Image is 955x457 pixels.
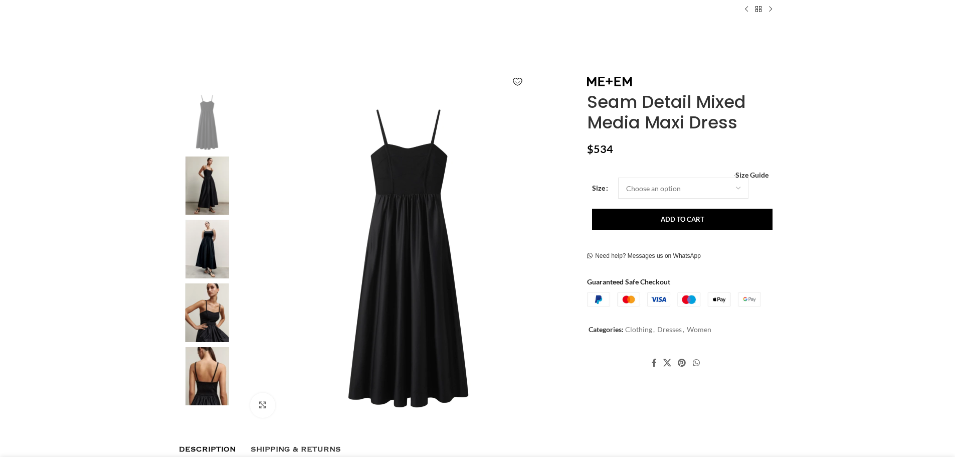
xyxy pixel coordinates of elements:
img: Seam Detail Mixed Media Maxi Dress - Image 5 [176,347,238,406]
a: Women [687,325,711,334]
img: Me and Em collection [176,220,238,278]
span: , [683,324,684,335]
img: Me and Em [587,77,632,86]
img: Me and Em Black dress [176,283,238,342]
a: Pinterest social link [675,355,689,370]
h1: Seam Detail Mixed Media Maxi Dress [587,91,776,132]
a: Previous product [740,3,752,15]
button: Add to cart [592,209,773,230]
span: , [653,324,655,335]
img: Seam Detail Mixed Media Maxi Dress [176,93,238,151]
a: Next product [765,3,777,15]
span: Shipping & Returns [251,445,341,453]
a: Dresses [657,325,682,334]
img: Me-and-Em-Seam-Detail-Mixed-Media-Maxi-Dress-scaled93169_nobg [243,93,575,425]
a: X social link [660,355,675,370]
span: Categories: [589,325,624,334]
span: $ [587,142,594,156]
a: Need help? Messages us on WhatsApp [587,252,701,260]
img: guaranteed-safe-checkout-bordered.j [587,292,761,307]
a: WhatsApp social link [689,355,703,370]
a: Facebook social link [648,355,660,370]
img: Me and Em dresses [176,157,238,215]
a: Clothing [625,325,652,334]
strong: Guaranteed Safe Checkout [587,277,670,285]
bdi: 534 [587,142,613,156]
span: Description [179,445,236,453]
label: Size [592,183,608,194]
